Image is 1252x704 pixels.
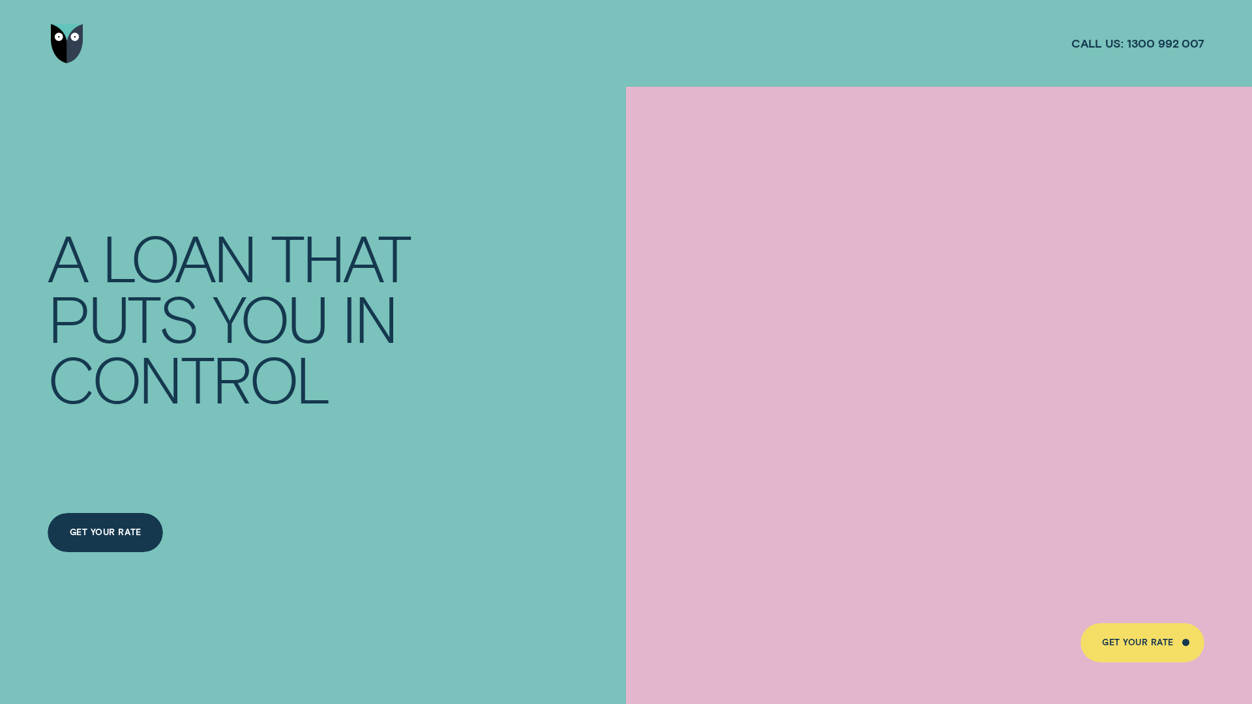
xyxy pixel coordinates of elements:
span: 1300 992 007 [1127,36,1204,51]
a: GET YOUR RATE [48,513,163,552]
h4: A LOAN THAT PUTS YOU IN CONTROL [48,226,425,408]
span: Call us: [1071,36,1124,51]
img: Wisr [51,24,83,63]
a: Call us:1300 992 007 [1071,36,1204,51]
a: GET YOUR RATE [1081,623,1204,662]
